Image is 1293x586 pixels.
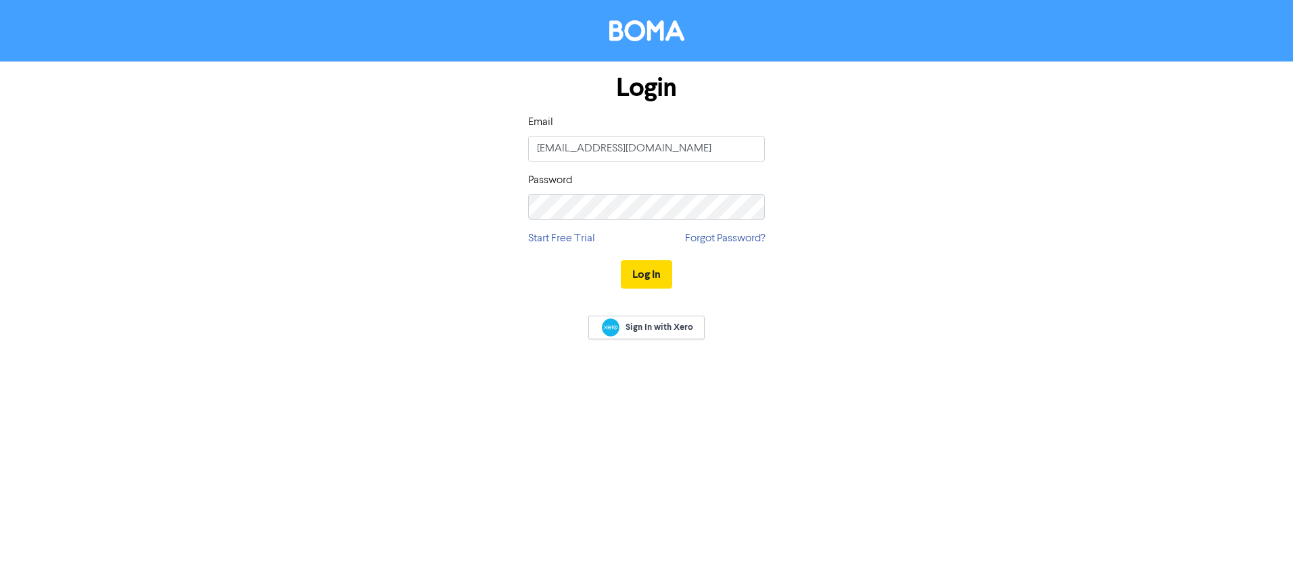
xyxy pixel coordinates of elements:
[626,321,693,333] span: Sign In with Xero
[528,230,595,247] a: Start Free Trial
[685,230,765,247] a: Forgot Password?
[528,114,553,130] label: Email
[602,318,619,337] img: Xero logo
[588,316,705,339] a: Sign In with Xero
[621,260,672,289] button: Log In
[528,172,572,189] label: Password
[528,72,765,103] h1: Login
[609,20,684,41] img: BOMA Logo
